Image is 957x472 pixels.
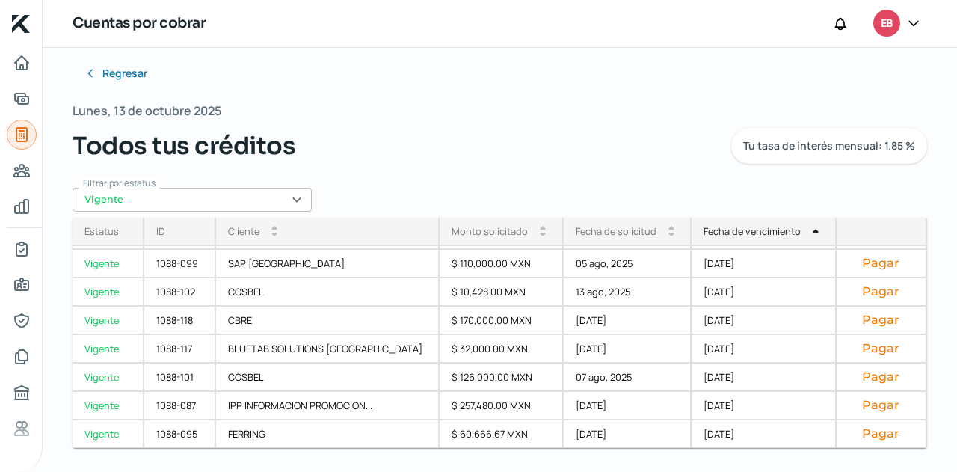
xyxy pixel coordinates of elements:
[849,370,914,384] button: Pagar
[692,307,837,335] div: [DATE]
[216,420,440,449] div: FERRING
[564,250,692,278] div: 05 ago, 2025
[692,364,837,392] div: [DATE]
[564,364,692,392] div: 07 ago, 2025
[73,58,159,88] button: Regresar
[216,307,440,335] div: CBRE
[73,420,144,449] a: Vigente
[144,335,216,364] div: 1088-117
[144,307,216,335] div: 1088-118
[144,364,216,392] div: 1088-101
[440,364,564,392] div: $ 126,000.00 MXN
[440,335,564,364] div: $ 32,000.00 MXN
[692,335,837,364] div: [DATE]
[440,392,564,420] div: $ 257,480.00 MXN
[452,224,528,238] div: Monto solicitado
[73,392,144,420] a: Vigente
[216,364,440,392] div: COSBEL
[692,392,837,420] div: [DATE]
[216,278,440,307] div: COSBEL
[564,278,692,307] div: 13 ago, 2025
[668,231,674,237] i: arrow_drop_down
[692,420,837,449] div: [DATE]
[7,120,37,150] a: Tus créditos
[743,141,915,151] span: Tu tasa de interés mensual: 1.85 %
[73,278,144,307] a: Vigente
[144,278,216,307] div: 1088-102
[7,342,37,372] a: Documentos
[7,414,37,444] a: Referencias
[692,278,837,307] div: [DATE]
[7,270,37,300] a: Información general
[144,420,216,449] div: 1088-095
[7,84,37,114] a: Adelantar facturas
[156,224,165,238] div: ID
[881,15,893,33] span: EB
[440,278,564,307] div: $ 10,428.00 MXN
[7,156,37,186] a: Pago a proveedores
[83,177,156,189] span: Filtrar por estatus
[73,100,221,122] span: Lunes, 13 de octubre 2025
[440,420,564,449] div: $ 60,666.67 MXN
[144,250,216,278] div: 1088-099
[692,250,837,278] div: [DATE]
[228,224,259,238] div: Cliente
[540,231,546,237] i: arrow_drop_down
[216,250,440,278] div: SAP [GEOGRAPHIC_DATA]
[102,68,147,79] span: Regresar
[813,228,819,234] i: arrow_drop_up
[7,234,37,264] a: Mi contrato
[849,313,914,328] button: Pagar
[84,224,119,238] div: Estatus
[564,335,692,364] div: [DATE]
[216,392,440,420] div: IPP INFORMACION PROMOCION...
[144,392,216,420] div: 1088-087
[564,392,692,420] div: [DATE]
[576,224,656,238] div: Fecha de solicitud
[7,378,37,408] a: Buró de crédito
[73,128,295,164] span: Todos tus créditos
[73,13,206,34] h1: Cuentas por cobrar
[216,335,440,364] div: BLUETAB SOLUTIONS [GEOGRAPHIC_DATA]
[704,224,801,238] div: Fecha de vencimiento
[73,250,144,278] a: Vigente
[271,231,277,237] i: arrow_drop_down
[849,341,914,356] button: Pagar
[849,256,914,271] button: Pagar
[73,364,144,392] a: Vigente
[849,426,914,441] button: Pagar
[73,307,144,335] a: Vigente
[849,398,914,413] button: Pagar
[7,191,37,221] a: Mis finanzas
[440,250,564,278] div: $ 110,000.00 MXN
[7,48,37,78] a: Inicio
[440,307,564,335] div: $ 170,000.00 MXN
[564,420,692,449] div: [DATE]
[564,307,692,335] div: [DATE]
[849,284,914,299] button: Pagar
[73,335,144,364] a: Vigente
[7,306,37,336] a: Representantes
